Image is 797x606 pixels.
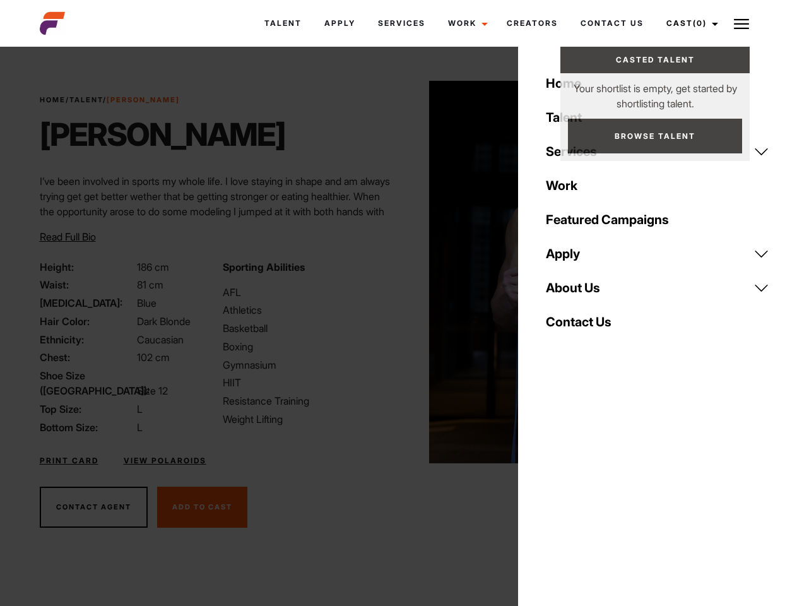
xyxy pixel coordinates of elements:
[223,339,391,354] li: Boxing
[223,412,391,427] li: Weight Lifting
[40,314,134,329] span: Hair Color:
[734,16,749,32] img: Burger icon
[538,203,777,237] a: Featured Campaigns
[137,351,170,364] span: 102 cm
[137,384,168,397] span: Size 12
[137,278,163,291] span: 81 cm
[223,302,391,318] li: Athletics
[157,487,247,528] button: Add To Cast
[137,315,191,328] span: Dark Blonde
[40,401,134,417] span: Top Size:
[223,321,391,336] li: Basketball
[40,332,134,347] span: Ethnicity:
[568,119,742,153] a: Browse Talent
[538,271,777,305] a: About Us
[437,6,495,40] a: Work
[223,393,391,408] li: Resistance Training
[40,229,96,244] button: Read Full Bio
[124,455,206,466] a: View Polaroids
[69,95,103,104] a: Talent
[223,261,305,273] strong: Sporting Abilities
[367,6,437,40] a: Services
[655,6,726,40] a: Cast(0)
[569,6,655,40] a: Contact Us
[253,6,313,40] a: Talent
[107,95,180,104] strong: [PERSON_NAME]
[538,134,777,169] a: Services
[40,455,98,466] a: Print Card
[137,333,184,346] span: Caucasian
[40,174,391,280] p: I’ve been involved in sports my whole life. I love staying in shape and am always trying get get ...
[40,487,148,528] button: Contact Agent
[223,285,391,300] li: AFL
[223,375,391,390] li: HIIT
[40,420,134,435] span: Bottom Size:
[560,73,750,111] p: Your shortlist is empty, get started by shortlisting talent.
[40,95,180,105] span: / /
[40,350,134,365] span: Chest:
[40,11,65,36] img: cropped-aefm-brand-fav-22-square.png
[693,18,707,28] span: (0)
[538,66,777,100] a: Home
[40,277,134,292] span: Waist:
[40,295,134,311] span: [MEDICAL_DATA]:
[538,169,777,203] a: Work
[172,502,232,511] span: Add To Cast
[40,230,96,243] span: Read Full Bio
[137,261,169,273] span: 186 cm
[538,305,777,339] a: Contact Us
[40,95,66,104] a: Home
[137,421,143,434] span: L
[313,6,367,40] a: Apply
[495,6,569,40] a: Creators
[538,100,777,134] a: Talent
[560,47,750,73] a: Casted Talent
[40,368,134,398] span: Shoe Size ([GEOGRAPHIC_DATA]):
[137,297,156,309] span: Blue
[40,259,134,275] span: Height:
[137,403,143,415] span: L
[538,237,777,271] a: Apply
[40,116,285,153] h1: [PERSON_NAME]
[223,357,391,372] li: Gymnasium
